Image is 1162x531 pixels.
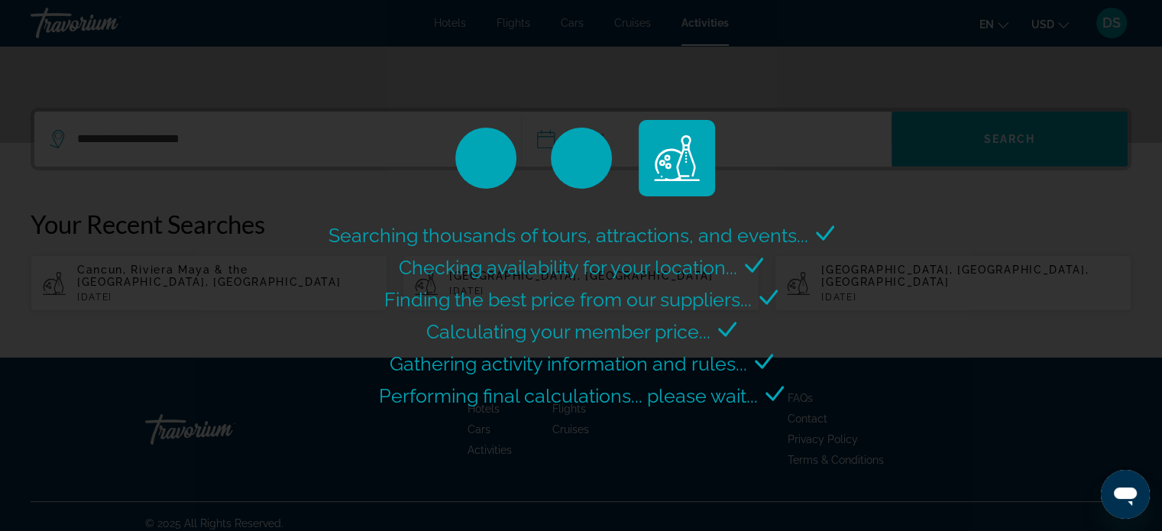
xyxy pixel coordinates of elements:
span: Gathering activity information and rules... [390,352,747,375]
span: Performing final calculations... please wait... [379,384,758,407]
span: Calculating your member price... [426,320,710,343]
iframe: Кнопка запуска окна обмена сообщениями [1101,470,1150,519]
span: Searching thousands of tours, attractions, and events... [329,224,808,247]
span: Finding the best price from our suppliers... [384,288,752,311]
span: Checking availability for your location... [399,256,737,279]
